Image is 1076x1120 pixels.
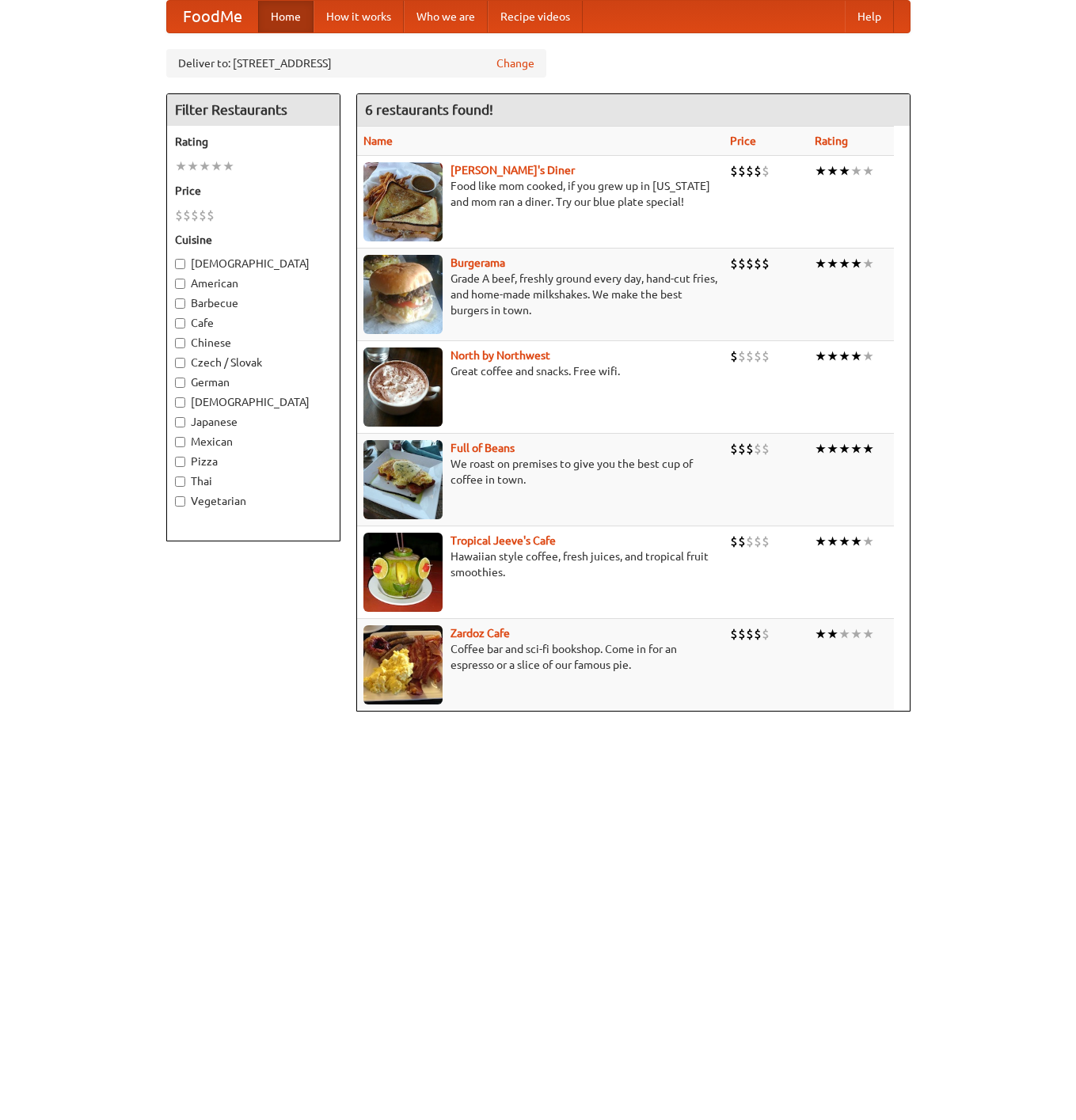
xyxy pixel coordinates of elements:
[746,162,754,180] li: $
[175,232,332,248] h5: Cuisine
[363,363,717,379] p: Great coffee and snacks. Free wifi.
[746,440,754,457] li: $
[862,440,874,457] li: ★
[187,158,199,175] li: ★
[850,533,862,550] li: ★
[850,347,862,365] li: ★
[827,255,838,272] li: ★
[850,162,862,180] li: ★
[191,207,199,224] li: $
[862,255,874,272] li: ★
[258,1,314,32] a: Home
[175,315,332,331] label: Cafe
[738,162,746,180] li: $
[738,625,746,643] li: $
[762,162,770,180] li: $
[166,49,546,78] div: Deliver to: [STREET_ADDRESS]
[175,414,332,430] label: Japanese
[738,255,746,272] li: $
[175,259,185,269] input: [DEMOGRAPHIC_DATA]
[815,625,827,643] li: ★
[746,625,754,643] li: $
[862,162,874,180] li: ★
[175,318,185,328] input: Cafe
[363,135,393,147] a: Name
[827,347,838,365] li: ★
[815,162,827,180] li: ★
[363,625,443,704] img: zardoz.jpg
[754,347,762,365] li: $
[762,440,770,457] li: $
[175,457,185,467] input: Pizza
[762,255,770,272] li: $
[815,440,827,457] li: ★
[762,625,770,643] li: $
[175,256,332,271] label: [DEMOGRAPHIC_DATA]
[754,440,762,457] li: $
[404,1,488,32] a: Who we are
[175,335,332,351] label: Chinese
[175,493,332,509] label: Vegetarian
[738,347,746,365] li: $
[845,1,894,32] a: Help
[862,347,874,365] li: ★
[365,102,493,117] ng-pluralize: 6 restaurants found!
[175,134,332,150] h5: Rating
[838,625,850,643] li: ★
[363,162,443,241] img: sallys.jpg
[815,135,848,147] a: Rating
[222,158,234,175] li: ★
[363,347,443,427] img: north.jpg
[754,533,762,550] li: $
[850,440,862,457] li: ★
[175,183,332,199] h5: Price
[175,378,185,388] input: German
[175,279,185,289] input: American
[754,255,762,272] li: $
[175,397,185,408] input: [DEMOGRAPHIC_DATA]
[363,456,717,488] p: We roast on premises to give you the best cup of coffee in town.
[730,347,738,365] li: $
[451,256,505,269] a: Burgerama
[730,255,738,272] li: $
[175,207,183,224] li: $
[175,437,185,447] input: Mexican
[167,94,340,126] h4: Filter Restaurants
[815,347,827,365] li: ★
[363,533,443,612] img: jeeves.jpg
[175,476,185,487] input: Thai
[175,275,332,291] label: American
[762,347,770,365] li: $
[862,625,874,643] li: ★
[850,255,862,272] li: ★
[175,338,185,348] input: Chinese
[754,625,762,643] li: $
[451,442,515,454] b: Full of Beans
[175,374,332,390] label: German
[363,271,717,318] p: Grade A beef, freshly ground every day, hand-cut fries, and home-made milkshakes. We make the bes...
[175,417,185,427] input: Japanese
[746,255,754,272] li: $
[175,158,187,175] li: ★
[827,625,838,643] li: ★
[730,162,738,180] li: $
[175,473,332,489] label: Thai
[175,434,332,450] label: Mexican
[838,162,850,180] li: ★
[167,1,258,32] a: FoodMe
[730,533,738,550] li: $
[838,255,850,272] li: ★
[199,158,211,175] li: ★
[746,533,754,550] li: $
[746,347,754,365] li: $
[730,440,738,457] li: $
[183,207,191,224] li: $
[827,533,838,550] li: ★
[451,164,575,177] a: [PERSON_NAME]'s Diner
[199,207,207,224] li: $
[827,440,838,457] li: ★
[862,533,874,550] li: ★
[815,533,827,550] li: ★
[496,55,534,71] a: Change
